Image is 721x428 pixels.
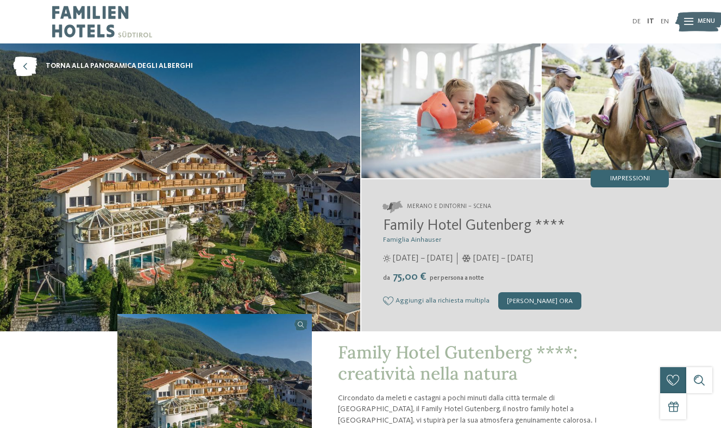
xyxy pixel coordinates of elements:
span: Family Hotel Gutenberg ****: creatività nella natura [338,341,578,384]
span: torna alla panoramica degli alberghi [46,61,193,71]
span: Merano e dintorni – Scena [407,203,491,211]
img: Family Hotel Gutenberg **** [542,43,721,178]
span: Famiglia Ainhauser [383,236,441,243]
a: torna alla panoramica degli alberghi [13,56,193,76]
a: IT [647,18,654,25]
span: [DATE] – [DATE] [393,253,453,265]
div: [PERSON_NAME] ora [498,292,581,310]
span: Menu [698,17,715,26]
span: Family Hotel Gutenberg **** [383,218,565,234]
span: Impressioni [610,175,650,182]
a: EN [661,18,669,25]
span: Aggiungi alla richiesta multipla [396,297,490,305]
span: 75,00 € [391,272,429,282]
i: Orari d'apertura inverno [462,255,471,262]
img: il family hotel a Scena per amanti della natura dall’estro creativo [361,43,541,178]
i: Orari d'apertura estate [383,255,391,262]
a: DE [632,18,641,25]
span: da [383,275,390,281]
span: [DATE] – [DATE] [473,253,533,265]
span: per persona a notte [430,275,484,281]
